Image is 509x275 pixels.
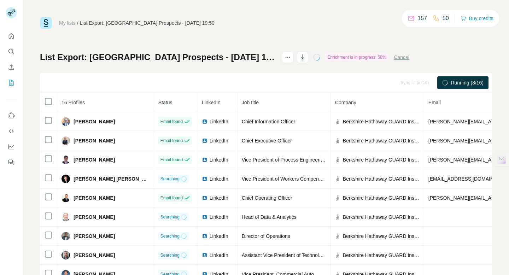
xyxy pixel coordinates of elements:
[343,252,420,259] span: Berkshire Hathaway GUARD Insurance Companies
[202,233,207,239] img: LinkedIn logo
[335,138,341,144] img: company-logo
[77,19,78,27] li: /
[74,194,115,201] span: [PERSON_NAME]
[202,195,207,201] img: LinkedIn logo
[74,175,150,182] span: [PERSON_NAME] [PERSON_NAME]
[242,157,356,163] span: Vice President of Process Engineering & Operations
[335,157,341,163] img: company-logo
[417,14,427,23] p: 157
[160,176,180,182] span: Searching
[74,118,115,125] span: [PERSON_NAME]
[335,176,341,182] img: company-logo
[451,79,484,86] span: Running (8/16)
[62,175,70,183] img: Avatar
[335,119,341,124] img: company-logo
[242,233,290,239] span: Director of Operations
[335,100,356,105] span: Company
[343,137,420,144] span: Berkshire Hathaway GUARD Insurance Companies
[210,194,228,201] span: LinkedIn
[6,156,17,169] button: Feedback
[335,214,341,220] img: company-logo
[160,252,180,258] span: Searching
[394,54,409,61] button: Cancel
[74,213,115,221] span: [PERSON_NAME]
[202,214,207,220] img: LinkedIn logo
[461,13,493,23] button: Buy credits
[160,157,183,163] span: Email found
[40,52,276,63] h1: List Export: [GEOGRAPHIC_DATA] Prospects - [DATE] 19:50
[62,100,85,105] span: 16 Profiles
[242,252,347,258] span: Assistant Vice President of Technology Services
[59,20,76,26] a: My lists
[242,138,292,144] span: Chief Executive Officer
[74,233,115,240] span: [PERSON_NAME]
[6,140,17,153] button: Dashboard
[242,119,295,124] span: Chief Information Officer
[210,252,228,259] span: LinkedIn
[242,214,297,220] span: Head of Data & Analytics
[40,17,52,29] img: Surfe Logo
[343,118,420,125] span: Berkshire Hathaway GUARD Insurance Companies
[210,156,228,163] span: LinkedIn
[343,194,420,201] span: Berkshire Hathaway GUARD Insurance Companies
[210,118,228,125] span: LinkedIn
[160,195,183,201] span: Email found
[74,137,115,144] span: [PERSON_NAME]
[202,100,221,105] span: LinkedIn
[242,195,292,201] span: Chief Operating Officer
[62,213,70,221] img: Avatar
[80,19,215,27] div: List Export: [GEOGRAPHIC_DATA] Prospects - [DATE] 19:50
[6,45,17,58] button: Search
[160,137,183,144] span: Email found
[158,100,172,105] span: Status
[62,156,70,164] img: Avatar
[62,117,70,126] img: Avatar
[210,233,228,240] span: LinkedIn
[428,100,441,105] span: Email
[62,136,70,145] img: Avatar
[6,30,17,42] button: Quick start
[74,156,115,163] span: [PERSON_NAME]
[160,118,183,125] span: Email found
[242,100,259,105] span: Job title
[62,251,70,259] img: Avatar
[62,194,70,202] img: Avatar
[443,14,449,23] p: 50
[242,176,332,182] span: Vice President of Workers Compensation
[325,53,388,62] div: Enrichment is in progress: 50%
[6,76,17,89] button: My lists
[335,195,341,201] img: company-logo
[343,233,420,240] span: Berkshire Hathaway GUARD Insurance Companies
[202,138,207,144] img: LinkedIn logo
[343,175,420,182] span: Berkshire Hathaway GUARD Insurance Companies
[202,252,207,258] img: LinkedIn logo
[74,252,115,259] span: [PERSON_NAME]
[160,214,180,220] span: Searching
[335,252,341,258] img: company-logo
[210,175,228,182] span: LinkedIn
[202,119,207,124] img: LinkedIn logo
[343,213,420,221] span: Berkshire Hathaway GUARD Insurance Companies
[6,61,17,74] button: Enrich CSV
[335,233,341,239] img: company-logo
[62,232,70,240] img: Avatar
[202,176,207,182] img: LinkedIn logo
[6,109,17,122] button: Use Surfe on LinkedIn
[210,137,228,144] span: LinkedIn
[282,52,293,63] button: actions
[343,156,420,163] span: Berkshire Hathaway GUARD Insurance Companies
[210,213,228,221] span: LinkedIn
[202,157,207,163] img: LinkedIn logo
[6,125,17,137] button: Use Surfe API
[160,233,180,239] span: Searching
